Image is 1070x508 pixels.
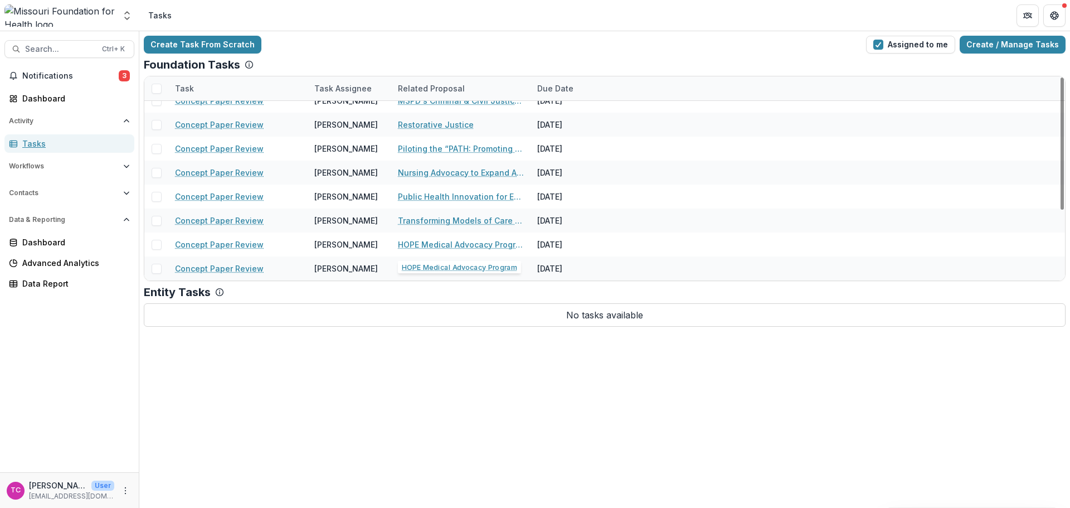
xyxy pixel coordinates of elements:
[4,211,134,229] button: Open Data & Reporting
[175,167,264,178] a: Concept Paper Review
[11,487,21,494] div: Tori Cope
[531,209,614,233] div: [DATE]
[4,134,134,153] a: Tasks
[4,4,115,27] img: Missouri Foundation for Health logo
[22,71,119,81] span: Notifications
[960,36,1066,54] a: Create / Manage Tasks
[531,137,614,161] div: [DATE]
[314,239,378,250] div: [PERSON_NAME]
[4,67,134,85] button: Notifications3
[531,83,580,94] div: Due Date
[175,191,264,202] a: Concept Paper Review
[314,191,378,202] div: [PERSON_NAME]
[391,76,531,100] div: Related Proposal
[9,189,119,197] span: Contacts
[144,286,211,299] p: Entity Tasks
[4,254,134,272] a: Advanced Analytics
[308,76,391,100] div: Task Assignee
[314,263,378,274] div: [PERSON_NAME]
[398,167,524,178] a: Nursing Advocacy to Expand Access to Care Through Full Utilization of Advanced Practice Registere...
[4,233,134,251] a: Dashboard
[119,70,130,81] span: 3
[531,113,614,137] div: [DATE]
[175,239,264,250] a: Concept Paper Review
[314,167,378,178] div: [PERSON_NAME]
[100,43,127,55] div: Ctrl + K
[22,236,125,248] div: Dashboard
[398,119,474,130] a: Restorative Justice
[398,239,524,250] a: HOPE Medical Advocacy Program
[314,119,378,130] div: [PERSON_NAME]
[398,215,524,226] a: Transforming Models of Care to Enhance Health Equity in [GEOGRAPHIC_DATA][US_STATE] (TMC)
[4,157,134,175] button: Open Workflows
[398,143,524,154] a: Piloting the “PATH: Promoting Access To Health” Program
[4,40,134,58] button: Search...
[866,36,955,54] button: Assigned to me
[22,138,125,149] div: Tasks
[91,481,114,491] p: User
[175,119,264,130] a: Concept Paper Review
[531,257,614,280] div: [DATE]
[1016,4,1039,27] button: Partners
[4,184,134,202] button: Open Contacts
[4,112,134,130] button: Open Activity
[144,7,176,23] nav: breadcrumb
[308,83,378,94] div: Task Assignee
[314,215,378,226] div: [PERSON_NAME]
[531,233,614,257] div: [DATE]
[22,257,125,269] div: Advanced Analytics
[119,484,132,497] button: More
[148,9,172,21] div: Tasks
[531,161,614,185] div: [DATE]
[168,76,308,100] div: Task
[9,162,119,170] span: Workflows
[531,185,614,209] div: [DATE]
[531,76,614,100] div: Due Date
[168,83,201,94] div: Task
[4,89,134,108] a: Dashboard
[29,491,114,501] p: [EMAIL_ADDRESS][DOMAIN_NAME]
[144,36,261,54] a: Create Task From Scratch
[175,263,264,274] a: Concept Paper Review
[398,191,524,202] a: Public Health Innovation for Equity in Rural [US_STATE]
[22,278,125,289] div: Data Report
[4,274,134,293] a: Data Report
[391,83,471,94] div: Related Proposal
[9,117,119,125] span: Activity
[22,93,125,104] div: Dashboard
[398,263,474,274] a: Fair Share Initiative
[175,215,264,226] a: Concept Paper Review
[9,216,119,224] span: Data & Reporting
[119,4,135,27] button: Open entity switcher
[144,303,1066,327] p: No tasks available
[314,143,378,154] div: [PERSON_NAME]
[144,58,240,71] p: Foundation Tasks
[29,480,87,491] p: [PERSON_NAME]
[1043,4,1066,27] button: Get Help
[25,45,95,54] span: Search...
[175,143,264,154] a: Concept Paper Review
